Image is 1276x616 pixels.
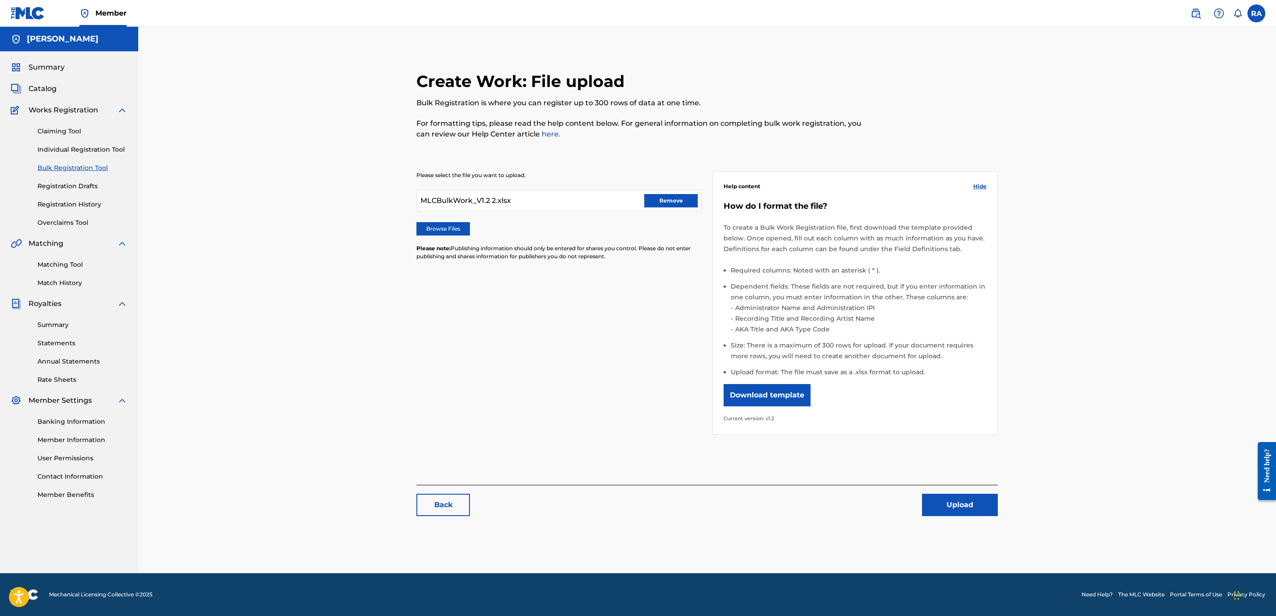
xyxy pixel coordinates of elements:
button: Upload [922,494,998,516]
span: Royalties [29,298,62,309]
a: The MLC Website [1118,591,1165,599]
img: Summary [11,62,21,73]
li: Upload format: The file must save as a .xlsx format to upload. [731,367,987,377]
img: expand [117,105,128,116]
li: Administrator Name and Administration IPI [733,302,987,313]
li: Size: There is a maximum of 300 rows for upload. If your document requires more rows, you will ne... [731,340,987,367]
li: Required columns: Noted with an asterisk ( * ). [731,265,987,281]
p: Publishing information should only be entered for shares you control. Please do not enter publish... [416,244,702,260]
img: expand [117,395,128,406]
a: Need Help? [1082,591,1113,599]
a: Overclaims Tool [37,218,128,227]
div: Help [1210,4,1228,22]
a: Rate Sheets [37,375,128,384]
a: Annual Statements [37,357,128,366]
img: Catalog [11,83,21,94]
a: Matching Tool [37,260,128,269]
img: Accounts [11,34,21,45]
img: search [1190,8,1201,19]
p: To create a Bulk Work Registration file, first download the template provided below. Once opened,... [724,222,987,254]
a: Privacy Policy [1227,591,1265,599]
img: expand [117,238,128,249]
p: Current version: v1.2 [724,413,987,424]
a: Claiming Tool [37,127,128,136]
div: User Menu [1247,4,1265,22]
a: Match History [37,278,128,288]
li: Dependent fields: These fields are not required, but if you enter information in one column, you ... [731,281,987,340]
h2: Create Work: File upload [416,71,629,91]
a: Member Information [37,435,128,445]
a: Member Benefits [37,490,128,500]
span: Member [95,8,127,18]
a: CatalogCatalog [11,83,57,94]
button: Download template [724,384,811,406]
img: MLC Logo [11,7,45,20]
a: Registration History [37,200,128,209]
img: help [1214,8,1224,19]
span: Please note: [416,245,451,252]
span: Works Registration [29,105,98,116]
p: Please select the file you want to upload. [416,171,702,179]
span: Member Settings [29,395,92,406]
h5: How do I format the file? [724,201,987,211]
a: Bulk Registration Tool [37,163,128,173]
img: expand [117,298,128,309]
a: Contact Information [37,472,128,481]
a: Summary [37,320,128,330]
span: Mechanical Licensing Collective © 2025 [49,591,152,599]
a: Individual Registration Tool [37,145,128,154]
label: Browse Files [416,222,470,236]
span: MLCBulkWork_V1.2 2.xlsx [420,195,511,206]
img: Matching [11,238,22,249]
h5: Randall Alston [27,34,99,44]
a: Banking Information [37,417,128,426]
li: Recording Title and Recording Artist Name [733,313,987,324]
img: logo [11,589,38,600]
div: Drag [1234,582,1239,609]
span: Help content [724,182,760,190]
a: SummarySummary [11,62,65,73]
p: For formatting tips, please read the help content below. For general information on completing bu... [416,118,864,140]
button: Remove [644,194,698,207]
a: here. [540,130,560,138]
img: Works Registration [11,105,22,116]
img: Member Settings [11,395,21,406]
iframe: Chat Widget [1231,573,1276,616]
p: Bulk Registration is where you can register up to 300 rows of data at one time. [416,98,864,108]
a: User Permissions [37,454,128,463]
div: Notifications [1233,9,1242,18]
span: Matching [29,238,63,249]
span: Summary [29,62,65,73]
span: Catalog [29,83,57,94]
a: Public Search [1187,4,1205,22]
a: Registration Drafts [37,182,128,191]
iframe: Resource Center [1251,435,1276,507]
a: Back [416,494,470,516]
img: Top Rightsholder [79,8,90,19]
span: Hide [973,182,987,190]
a: Portal Terms of Use [1170,591,1222,599]
a: Statements [37,339,128,348]
img: Royalties [11,298,21,309]
li: AKA Title and AKA Type Code [733,324,987,335]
